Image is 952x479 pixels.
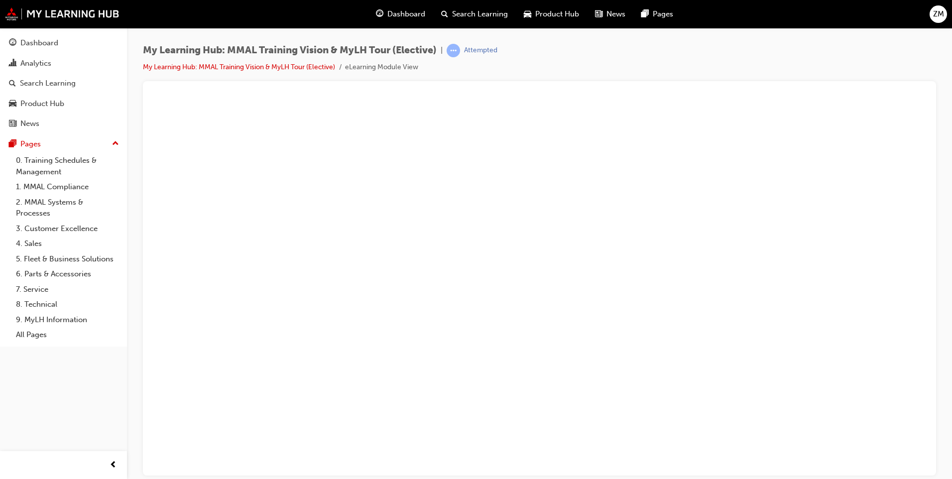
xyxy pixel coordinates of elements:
[20,78,76,89] div: Search Learning
[12,251,123,267] a: 5. Fleet & Business Solutions
[12,221,123,237] a: 3. Customer Excellence
[12,282,123,297] a: 7. Service
[345,62,418,73] li: eLearning Module View
[20,58,51,69] div: Analytics
[606,8,625,20] span: News
[12,179,123,195] a: 1. MMAL Compliance
[4,135,123,153] button: Pages
[516,4,587,24] a: car-iconProduct Hub
[20,37,58,49] div: Dashboard
[641,8,649,20] span: pages-icon
[387,8,425,20] span: Dashboard
[368,4,433,24] a: guage-iconDashboard
[9,140,16,149] span: pages-icon
[452,8,508,20] span: Search Learning
[12,153,123,179] a: 0. Training Schedules & Management
[9,59,16,68] span: chart-icon
[112,137,119,150] span: up-icon
[595,8,602,20] span: news-icon
[4,95,123,113] a: Product Hub
[653,8,673,20] span: Pages
[12,195,123,221] a: 2. MMAL Systems & Processes
[4,32,123,135] button: DashboardAnalyticsSearch LearningProduct HubNews
[524,8,531,20] span: car-icon
[4,34,123,52] a: Dashboard
[933,8,944,20] span: ZM
[9,79,16,88] span: search-icon
[4,54,123,73] a: Analytics
[20,118,39,129] div: News
[110,459,117,472] span: prev-icon
[447,44,460,57] span: learningRecordVerb_ATTEMPT-icon
[441,45,443,56] span: |
[464,46,497,55] div: Attempted
[9,100,16,109] span: car-icon
[633,4,681,24] a: pages-iconPages
[12,236,123,251] a: 4. Sales
[143,45,437,56] span: My Learning Hub: MMAL Training Vision & MyLH Tour (Elective)
[4,115,123,133] a: News
[9,120,16,128] span: news-icon
[143,63,335,71] a: My Learning Hub: MMAL Training Vision & MyLH Tour (Elective)
[20,138,41,150] div: Pages
[5,7,119,20] img: mmal
[12,297,123,312] a: 8. Technical
[9,39,16,48] span: guage-icon
[12,266,123,282] a: 6. Parts & Accessories
[535,8,579,20] span: Product Hub
[376,8,383,20] span: guage-icon
[930,5,947,23] button: ZM
[4,74,123,93] a: Search Learning
[441,8,448,20] span: search-icon
[587,4,633,24] a: news-iconNews
[20,98,64,110] div: Product Hub
[12,327,123,343] a: All Pages
[433,4,516,24] a: search-iconSearch Learning
[12,312,123,328] a: 9. MyLH Information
